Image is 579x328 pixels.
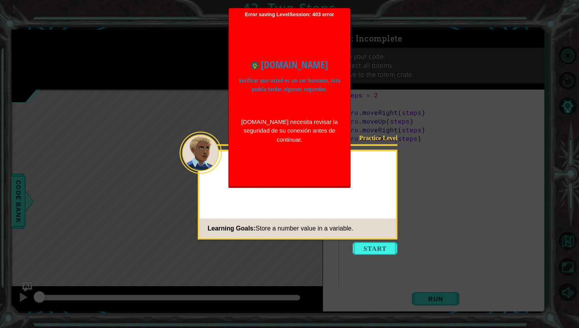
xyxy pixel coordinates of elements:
span: Learning Goals: [208,225,256,231]
span: Error saving LevelSession: 403 error [233,11,346,184]
div: Practice Level [347,134,397,142]
img: Ícono para www.ozaria.com [251,62,259,69]
span: Store a number value in a variable. [256,225,353,231]
h1: [DOMAIN_NAME] [239,57,340,72]
p: Verificar que usted es un ser humano. Esto podría tardar algunos segundos. [239,76,340,94]
div: [DOMAIN_NAME] necesita revisar la seguridad de su conexión antes de continuar. [239,118,340,144]
button: Start [353,242,397,255]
